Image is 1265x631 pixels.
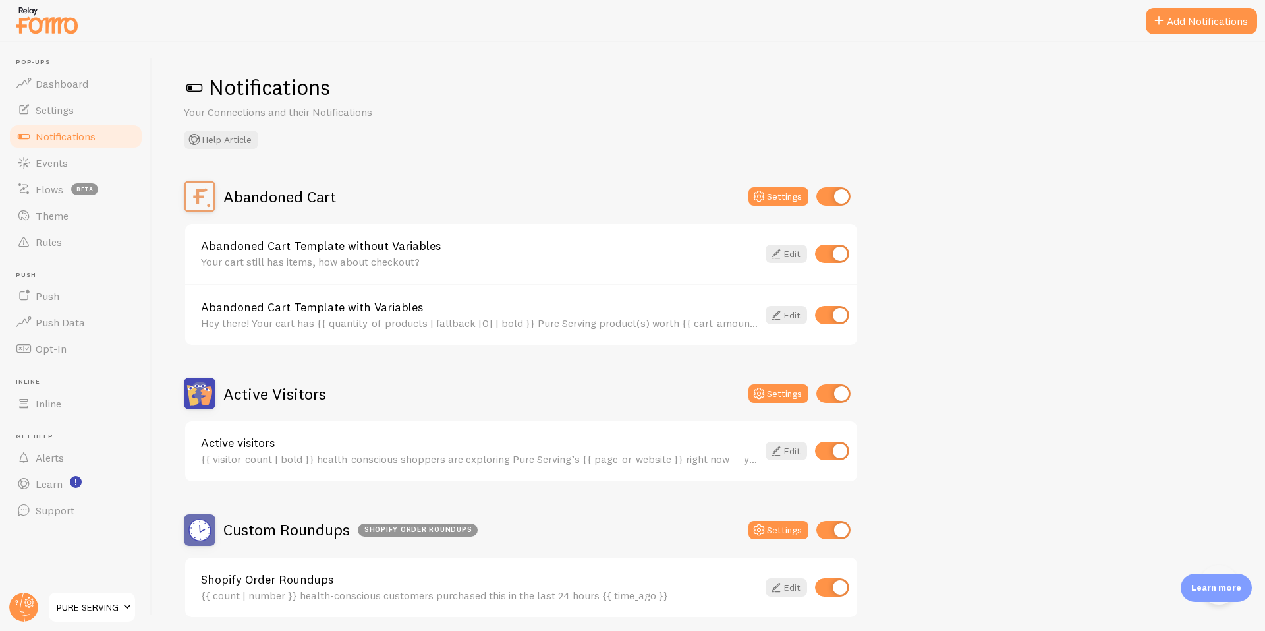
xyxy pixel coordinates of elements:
[1199,565,1239,605] iframe: Help Scout Beacon - Open
[57,599,119,615] span: PURE SERVING
[201,574,758,586] a: Shopify Order Roundups
[358,524,478,537] div: Shopify Order roundups
[223,384,326,404] h2: Active Visitors
[36,77,88,90] span: Dashboard
[36,209,69,222] span: Theme
[36,289,59,303] span: Push
[8,497,144,524] a: Support
[8,283,144,309] a: Push
[36,130,96,143] span: Notifications
[184,131,258,149] button: Help Article
[36,156,68,169] span: Events
[36,342,67,355] span: Opt-In
[184,74,1233,101] h1: Notifications
[16,271,144,280] span: Push
[36,477,63,491] span: Learn
[36,104,74,117] span: Settings
[8,71,144,97] a: Dashboard
[8,202,144,229] a: Theme
[36,183,63,196] span: Flows
[223,187,336,207] h2: Abandoned Cart
[1191,582,1241,594] p: Learn more
[8,471,144,497] a: Learn
[8,390,144,417] a: Inline
[8,123,144,150] a: Notifications
[36,235,62,249] span: Rules
[36,504,74,517] span: Support
[36,316,85,329] span: Push Data
[8,97,144,123] a: Settings
[201,240,758,252] a: Abandoned Cart Template without Variables
[184,378,215,409] img: Active Visitors
[748,187,808,206] button: Settings
[70,476,82,488] svg: <p>Watch New Feature Tutorials!</p>
[8,444,144,471] a: Alerts
[201,317,758,329] div: Hey there! Your cart has {{ quantity_of_products | fallback [0] | bold }} Pure Serving product(s)...
[201,301,758,313] a: Abandoned Cart Template with Variables
[184,181,215,212] img: Abandoned Cart
[16,58,144,67] span: Pop-ups
[8,336,144,362] a: Opt-In
[16,433,144,441] span: Get Help
[1181,574,1252,602] div: Learn more
[184,105,500,120] p: Your Connections and their Notifications
[201,256,758,268] div: Your cart still has items, how about checkout?
[766,442,807,460] a: Edit
[14,3,80,37] img: fomo-relay-logo-orange.svg
[201,453,758,465] div: {{ visitor_count | bold }} health-conscious shoppers are exploring Pure Serving’s {{ page_or_webs...
[223,520,478,540] h2: Custom Roundups
[36,451,64,464] span: Alerts
[766,245,807,263] a: Edit
[8,176,144,202] a: Flows beta
[36,397,61,410] span: Inline
[16,378,144,386] span: Inline
[8,229,144,255] a: Rules
[748,384,808,403] button: Settings
[201,437,758,449] a: Active visitors
[748,521,808,539] button: Settings
[47,591,136,623] a: PURE SERVING
[8,309,144,336] a: Push Data
[201,589,758,601] div: {{ count | number }} health-conscious customers purchased this in the last 24 hours {{ time_ago }}
[8,150,144,176] a: Events
[71,183,98,195] span: beta
[766,306,807,324] a: Edit
[184,514,215,546] img: Custom Roundups
[766,578,807,597] a: Edit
